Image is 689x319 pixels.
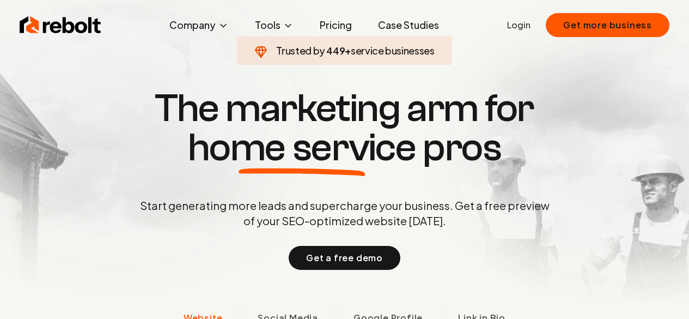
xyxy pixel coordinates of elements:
span: service businesses [351,44,435,57]
button: Get more business [546,13,669,37]
img: Rebolt Logo [20,14,101,36]
a: Login [507,19,531,32]
h1: The marketing arm for pros [83,89,606,167]
p: Start generating more leads and supercharge your business. Get a free preview of your SEO-optimiz... [138,198,552,228]
span: home service [188,128,416,167]
span: + [345,44,351,57]
button: Tools [246,14,302,36]
a: Pricing [311,14,361,36]
button: Company [161,14,237,36]
a: Case Studies [369,14,448,36]
span: 449 [326,43,345,58]
button: Get a free demo [289,246,400,270]
span: Trusted by [276,44,325,57]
